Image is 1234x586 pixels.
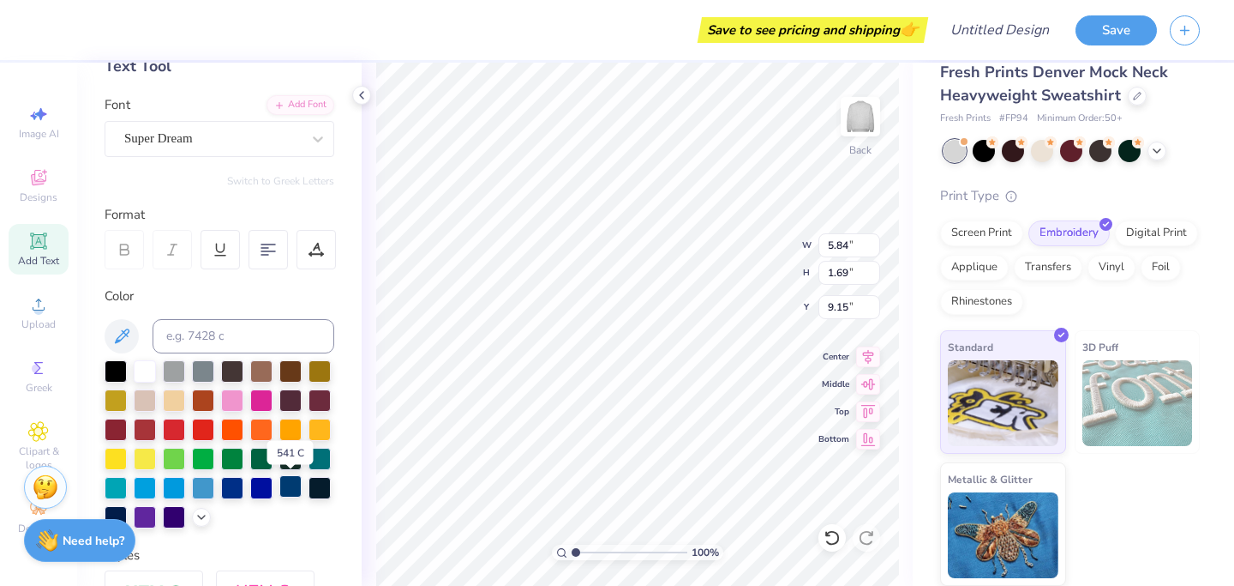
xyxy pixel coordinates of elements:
[105,95,130,115] label: Font
[843,100,878,134] img: Back
[20,190,57,204] span: Designs
[940,112,991,126] span: Fresh Prints
[948,360,1058,446] img: Standard
[21,317,56,331] span: Upload
[26,381,52,395] span: Greek
[1075,15,1157,45] button: Save
[1014,255,1082,281] div: Transfers
[1028,221,1110,246] div: Embroidery
[267,441,314,465] div: 541 C
[153,319,334,353] input: e.g. 7428 c
[818,406,849,418] span: Top
[818,351,849,363] span: Center
[940,289,1023,315] div: Rhinestones
[900,19,919,39] span: 👉
[105,287,334,306] div: Color
[818,378,849,390] span: Middle
[937,13,1063,47] input: Untitled Design
[702,17,924,43] div: Save to see pricing and shipping
[818,433,849,445] span: Bottom
[9,444,69,472] span: Clipart & logos
[105,55,334,78] div: Text Tool
[940,221,1023,246] div: Screen Print
[105,205,336,225] div: Format
[948,338,993,356] span: Standard
[940,255,1009,281] div: Applique
[849,142,872,158] div: Back
[105,546,334,565] div: Styles
[227,174,334,188] button: Switch to Greek Letters
[940,186,1200,206] div: Print Type
[267,95,334,115] div: Add Font
[1087,255,1135,281] div: Vinyl
[692,545,719,560] span: 100 %
[999,112,1028,126] span: # FP94
[948,470,1033,488] span: Metallic & Glitter
[948,492,1058,578] img: Metallic & Glitter
[1082,338,1118,356] span: 3D Puff
[19,127,59,141] span: Image AI
[1115,221,1198,246] div: Digital Print
[1141,255,1181,281] div: Foil
[1082,360,1193,446] img: 3D Puff
[1037,112,1123,126] span: Minimum Order: 50 +
[18,254,59,268] span: Add Text
[18,522,59,535] span: Decorate
[63,533,124,549] strong: Need help?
